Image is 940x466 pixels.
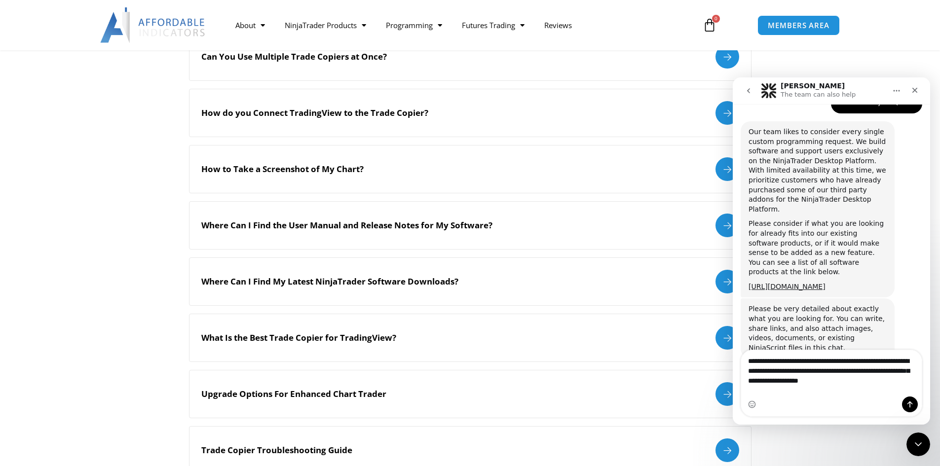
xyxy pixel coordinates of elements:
a: MEMBERS AREA [757,15,840,36]
h2: Where Can I Find My Latest NinjaTrader Software Downloads? [201,276,458,287]
a: NinjaTrader Products [275,14,376,36]
a: How do you Connect TradingView to the Trade Copier? [189,89,752,137]
a: Futures Trading [452,14,534,36]
a: Can You Use Multiple Trade Copiers at Once? [189,33,752,81]
iframe: Intercom live chat [733,77,930,425]
a: Reviews [534,14,582,36]
h2: Can You Use Multiple Trade Copiers at Once? [201,51,387,62]
nav: Menu [226,14,691,36]
a: Where Can I Find My Latest NinjaTrader Software Downloads? [189,257,752,306]
a: What Is the Best Trade Copier for TradingView? [189,314,752,362]
h2: Trade Copier Troubleshooting Guide [201,445,352,456]
h2: What Is the Best Trade Copier for TradingView? [201,332,396,343]
a: Programming [376,14,452,36]
a: Upgrade Options For Enhanced Chart Trader [189,370,752,418]
h2: Where Can I Find the User Manual and Release Notes for My Software? [201,220,492,231]
a: Where Can I Find the User Manual and Release Notes for My Software? [189,201,752,250]
a: 0 [688,11,731,39]
span: MEMBERS AREA [768,22,829,29]
a: How to Take a Screenshot of My Chart? [189,145,752,193]
img: LogoAI | Affordable Indicators – NinjaTrader [100,7,206,43]
h2: How to Take a Screenshot of My Chart? [201,164,364,175]
h2: How do you Connect TradingView to the Trade Copier? [201,108,428,118]
a: About [226,14,275,36]
h2: Upgrade Options For Enhanced Chart Trader [201,389,386,399]
iframe: Intercom live chat [906,432,930,456]
span: 0 [712,15,720,23]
